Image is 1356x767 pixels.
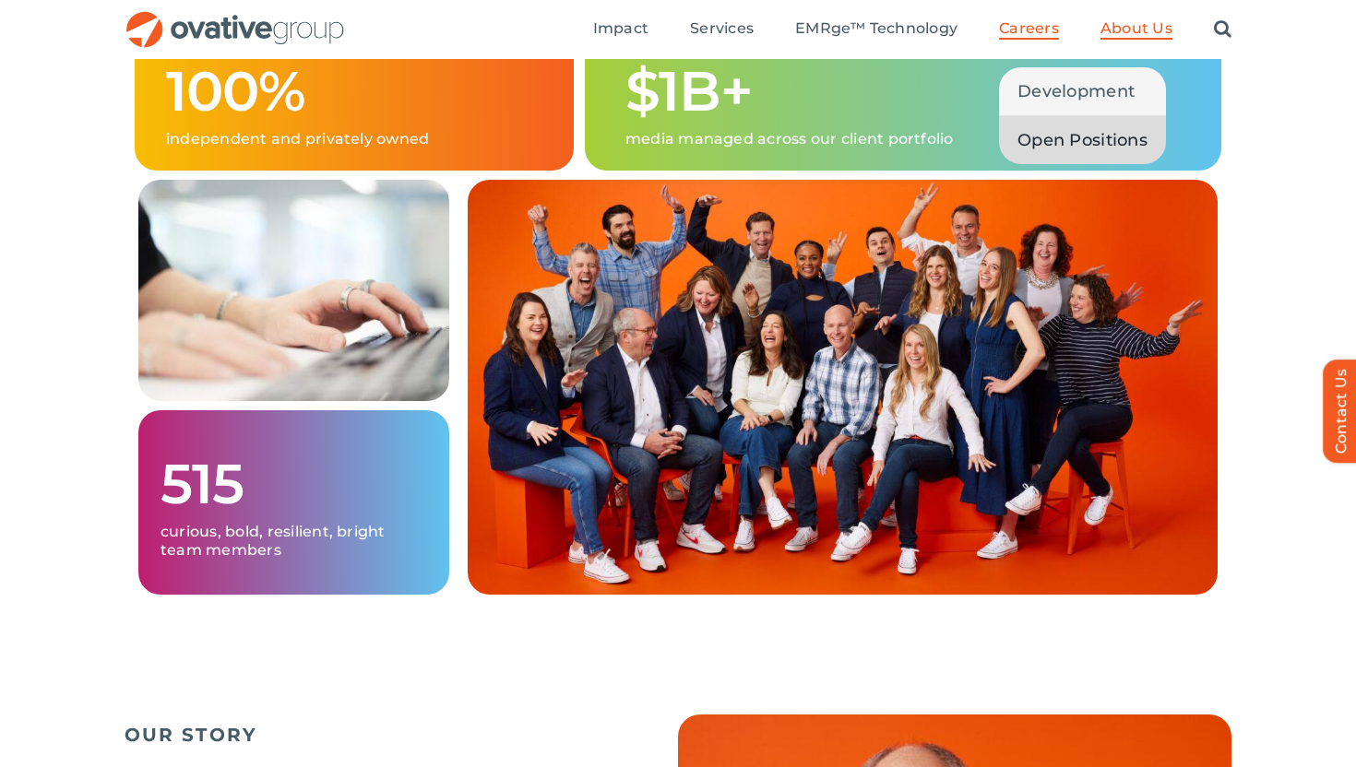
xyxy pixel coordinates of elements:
h5: OUR STORY [125,724,586,746]
a: Search [1214,19,1231,40]
a: Services [690,19,754,40]
span: Development [1017,78,1135,104]
p: curious, bold, resilient, bright team members [161,523,427,560]
span: Careers [999,19,1059,38]
a: About Us [1100,19,1172,40]
span: About Us [1100,19,1172,38]
h1: 100% [166,62,542,121]
span: Services [690,19,754,38]
span: Open Positions [1017,127,1148,153]
span: Impact [593,19,648,38]
h1: 515 [161,454,427,513]
a: OG_Full_horizontal_RGB [125,9,346,27]
img: About Us – Grid 2 [468,180,1218,595]
a: EMRge™ Technology [795,19,958,40]
img: About Us – Grid 1 [138,180,449,401]
a: Careers [999,19,1059,40]
p: media managed across our client portfolio [625,130,1190,148]
h1: $1B+ [625,62,1190,121]
a: Impact [593,19,648,40]
a: Open Positions [999,116,1166,164]
span: EMRge™ Technology [795,19,958,38]
p: independent and privately owned [166,130,542,148]
a: Development [999,67,1166,115]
